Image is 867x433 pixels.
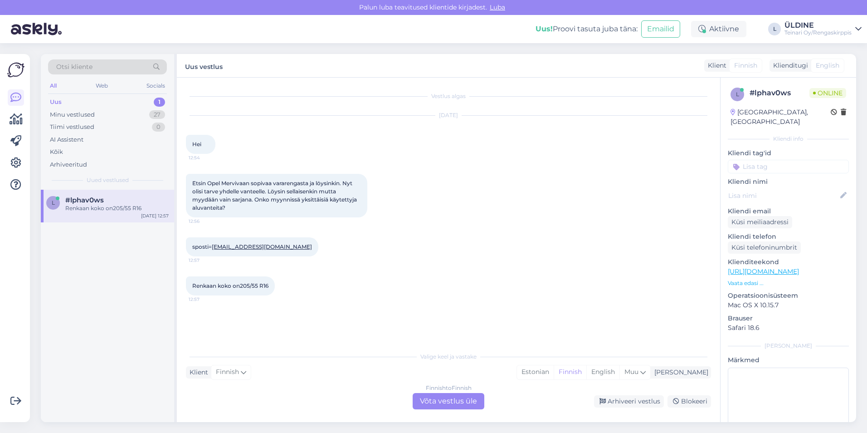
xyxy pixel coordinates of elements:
[94,80,110,92] div: Web
[728,342,849,350] div: [PERSON_NAME]
[52,199,55,206] span: l
[554,365,586,379] div: Finnish
[728,291,849,300] p: Operatsioonisüsteem
[784,22,862,36] a: ÜLDINETeinari Oy/Rengaskirppis
[65,204,169,212] div: Renkaan koko on205/55 R16
[624,368,638,376] span: Muu
[56,62,93,72] span: Otsi kliente
[189,257,223,264] span: 12:57
[212,243,312,250] a: [EMAIL_ADDRESS][DOMAIN_NAME]
[809,88,846,98] span: Online
[667,395,711,408] div: Blokeeri
[736,91,739,98] span: l
[704,61,726,70] div: Klient
[728,148,849,158] p: Kliendi tag'id
[728,216,792,228] div: Küsi meiliaadressi
[189,218,223,225] span: 12:56
[186,92,711,100] div: Vestlus algas
[141,212,169,219] div: [DATE] 12:57
[50,135,83,144] div: AI Assistent
[594,395,664,408] div: Arhiveeri vestlus
[691,21,746,37] div: Aktiivne
[186,111,711,119] div: [DATE]
[487,3,508,11] span: Luba
[87,176,129,184] span: Uued vestlused
[750,88,809,98] div: # lphav0ws
[728,267,799,276] a: [URL][DOMAIN_NAME]
[65,196,104,204] span: #lphav0ws
[728,207,849,216] p: Kliendi email
[651,368,708,377] div: [PERSON_NAME]
[186,353,711,361] div: Valige keel ja vastake
[50,160,87,169] div: Arhiveeritud
[641,20,680,38] button: Emailid
[189,154,223,161] span: 12:54
[7,61,24,79] img: Askly Logo
[728,160,849,173] input: Lisa tag
[728,232,849,241] p: Kliendi telefon
[770,61,808,70] div: Klienditugi
[536,25,553,33] b: Uus!
[731,108,831,127] div: [GEOGRAPHIC_DATA], [GEOGRAPHIC_DATA]
[784,29,852,36] div: Teinari Oy/Rengaskirppis
[192,180,358,211] span: Etsin Opel Mervivaan sopivaa vararengasta ja löysinkin. Nyt olisi tarve yhdelle vanteelle. Löysin...
[784,22,852,29] div: ÜLDINE
[189,296,223,303] span: 12:57
[192,282,268,289] span: Renkaan koko on205/55 R16
[728,191,838,201] input: Lisa nimi
[154,98,165,107] div: 1
[50,110,95,119] div: Minu vestlused
[192,141,201,148] span: Hei
[216,367,239,377] span: Finnish
[413,393,484,409] div: Võta vestlus üle
[50,148,63,157] div: Kõik
[768,23,781,35] div: L
[586,365,619,379] div: English
[728,314,849,323] p: Brauser
[149,110,165,119] div: 27
[728,241,801,254] div: Küsi telefoninumbrit
[186,368,208,377] div: Klient
[426,384,472,392] div: Finnish to Finnish
[536,24,638,34] div: Proovi tasuta juba täna:
[517,365,554,379] div: Estonian
[185,59,223,72] label: Uus vestlus
[728,355,849,365] p: Märkmed
[50,98,62,107] div: Uus
[50,123,94,132] div: Tiimi vestlused
[145,80,167,92] div: Socials
[728,279,849,287] p: Vaata edasi ...
[152,123,165,132] div: 0
[728,177,849,187] p: Kliendi nimi
[192,243,312,250] span: sposti=
[728,323,849,333] p: Safari 18.6
[728,135,849,143] div: Kliendi info
[816,61,839,70] span: English
[728,257,849,267] p: Klienditeekond
[734,61,757,70] span: Finnish
[728,300,849,310] p: Mac OS X 10.15.7
[48,80,58,92] div: All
